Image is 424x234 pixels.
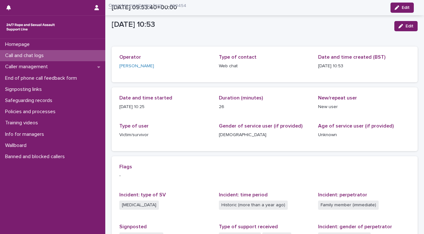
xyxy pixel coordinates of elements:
[170,2,186,9] p: 260454
[394,21,418,31] button: Edit
[219,95,263,100] span: Duration (minutes)
[3,154,70,160] p: Banned and blocked callers
[3,109,61,115] p: Policies and processes
[3,53,49,59] p: Call and chat logs
[3,64,53,70] p: Caller management
[3,131,49,137] p: Info for managers
[119,164,132,169] span: Flags
[219,55,257,60] span: Type of contact
[119,123,149,128] span: Type of user
[405,24,413,28] span: Edit
[219,104,311,110] p: 26
[3,41,35,48] p: Homepage
[219,201,288,210] span: Historic (more than a year ago)
[119,63,154,69] a: [PERSON_NAME]
[219,132,311,138] p: [DEMOGRAPHIC_DATA]
[318,123,394,128] span: Age of service user (if provided)
[3,86,47,92] p: Signposting links
[119,192,166,197] span: Incident: type of SV
[3,75,82,81] p: End of phone call feedback form
[219,63,311,69] p: Web chat
[119,172,410,179] p: -
[219,224,278,229] span: Type of support received
[318,192,367,197] span: Incident: perpetrator
[318,104,410,110] p: New user
[119,104,211,110] p: [DATE] 10:25
[318,201,379,210] span: Family member (immediate)
[318,55,385,60] span: Date and time created (BST)
[119,95,172,100] span: Date and time started
[112,20,389,29] p: [DATE] 10:53
[318,224,392,229] span: Incident: gender of perpetrator
[108,1,163,9] a: Operator monitoring form
[119,132,211,138] p: Victim/survivor
[219,192,268,197] span: Incident: time period
[119,224,147,229] span: Signposted
[318,132,410,138] p: Unknown
[318,95,357,100] span: New/repeat user
[119,201,159,210] span: [MEDICAL_DATA]
[5,21,56,33] img: rhQMoQhaT3yELyF149Cw
[3,98,57,104] p: Safeguarding records
[3,143,32,149] p: Wallboard
[3,120,43,126] p: Training videos
[318,63,410,69] p: [DATE] 10:53
[119,55,141,60] span: Operator
[219,123,302,128] span: Gender of service user (if provided)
